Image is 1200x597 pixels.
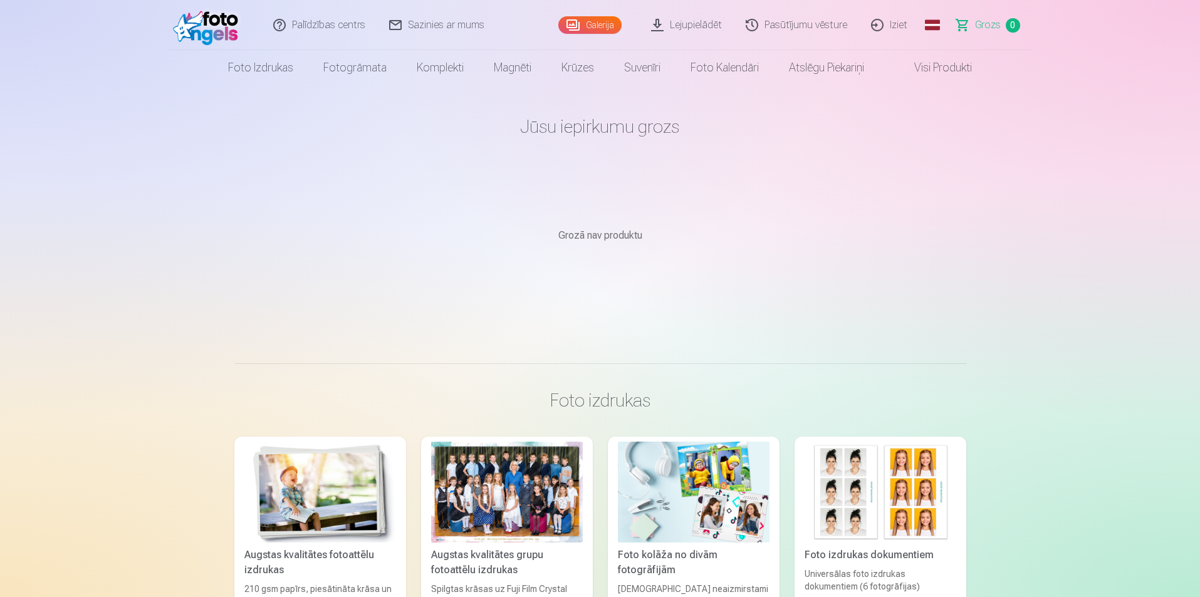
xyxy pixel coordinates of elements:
[975,18,1001,33] span: Grozs
[479,50,546,85] a: Magnēti
[805,442,956,542] img: Foto izdrukas dokumentiem
[244,442,396,542] img: Augstas kvalitātes fotoattēlu izdrukas
[239,548,401,578] div: Augstas kvalitātes fotoattēlu izdrukas
[426,548,588,578] div: Augstas kvalitātes grupu fotoattēlu izdrukas
[774,50,879,85] a: Atslēgu piekariņi
[546,50,609,85] a: Krūzes
[173,5,245,45] img: /fa1
[609,50,676,85] a: Suvenīri
[879,50,987,85] a: Visi produkti
[308,50,402,85] a: Fotogrāmata
[800,548,961,563] div: Foto izdrukas dokumentiem
[618,442,770,542] img: Foto kolāža no divām fotogrāfijām
[234,228,966,243] p: Grozā nav produktu
[613,548,775,578] div: Foto kolāža no divām fotogrāfijām
[676,50,774,85] a: Foto kalendāri
[558,16,622,34] a: Galerija
[1006,18,1020,33] span: 0
[244,389,956,412] h3: Foto izdrukas
[402,50,479,85] a: Komplekti
[213,50,308,85] a: Foto izdrukas
[234,115,966,138] h1: Jūsu iepirkumu grozs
